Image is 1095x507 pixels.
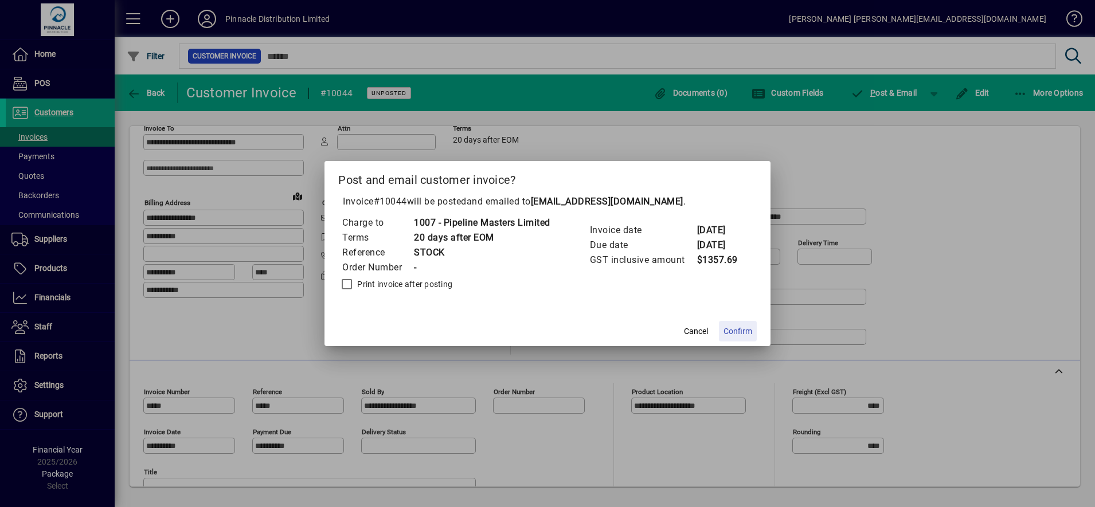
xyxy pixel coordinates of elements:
label: Print invoice after posting [355,278,452,290]
td: $1357.69 [697,253,742,268]
td: Order Number [342,260,413,275]
h2: Post and email customer invoice? [324,161,771,194]
button: Confirm [719,321,757,341]
td: 1007 - Pipeline Masters Limited [413,215,550,230]
td: GST inclusive amount [589,253,697,268]
td: 20 days after EOM [413,230,550,245]
span: Cancel [684,325,708,337]
td: [DATE] [697,223,742,238]
span: and emailed to [467,196,683,207]
p: Invoice will be posted . [338,195,757,209]
td: [DATE] [697,238,742,253]
span: Confirm [724,325,752,337]
span: #10044 [374,196,407,207]
td: STOCK [413,245,550,260]
td: Charge to [342,215,413,230]
td: Reference [342,245,413,260]
button: Cancel [678,321,714,341]
td: Invoice date [589,223,697,238]
td: Due date [589,238,697,253]
td: Terms [342,230,413,245]
b: [EMAIL_ADDRESS][DOMAIN_NAME] [531,196,683,207]
td: - [413,260,550,275]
